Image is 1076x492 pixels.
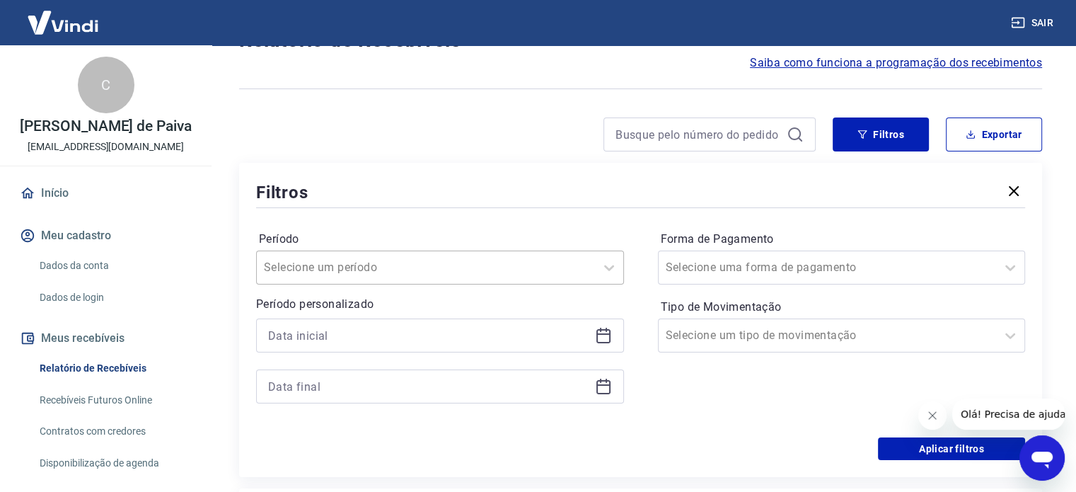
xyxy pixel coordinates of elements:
[268,325,589,346] input: Data inicial
[17,1,109,44] img: Vindi
[1019,435,1065,481] iframe: Botão para abrir a janela de mensagens
[918,401,947,430] iframe: Fechar mensagem
[34,449,195,478] a: Disponibilização de agenda
[17,220,195,251] button: Meu cadastro
[17,323,195,354] button: Meus recebíveis
[615,124,781,145] input: Busque pelo número do pedido
[28,139,184,154] p: [EMAIL_ADDRESS][DOMAIN_NAME]
[750,55,1042,71] a: Saiba como funciona a programação dos recebimentos
[34,283,195,312] a: Dados de login
[34,417,195,446] a: Contratos com credores
[78,57,134,113] div: C
[946,118,1042,151] button: Exportar
[268,376,589,397] input: Data final
[661,231,1023,248] label: Forma de Pagamento
[17,178,195,209] a: Início
[34,251,195,280] a: Dados da conta
[256,181,308,204] h5: Filtros
[34,354,195,383] a: Relatório de Recebíveis
[34,386,195,415] a: Recebíveis Futuros Online
[833,118,929,151] button: Filtros
[1008,10,1059,36] button: Sair
[952,399,1065,430] iframe: Mensagem da empresa
[259,231,621,248] label: Período
[256,296,624,313] p: Período personalizado
[661,299,1023,316] label: Tipo de Movimentação
[878,437,1025,460] button: Aplicar filtros
[8,10,119,21] span: Olá! Precisa de ajuda?
[20,119,192,134] p: [PERSON_NAME] de Paiva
